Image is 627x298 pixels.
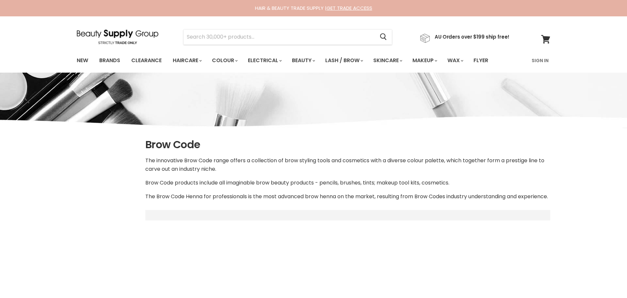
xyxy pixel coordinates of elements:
[168,54,206,67] a: Haircare
[287,54,319,67] a: Beauty
[126,54,167,67] a: Clearance
[69,51,558,70] nav: Main
[408,54,441,67] a: Makeup
[72,54,93,67] a: New
[145,156,550,173] p: The innovative Brow Code range offers a collection of brow styling tools and cosmetics with a div...
[528,54,553,67] a: Sign In
[183,29,392,45] form: Product
[320,54,367,67] a: Lash / Brow
[368,54,406,67] a: Skincare
[145,179,449,186] span: Brow Code products include all imaginable brow beauty products - pencils, brushes, tints; makeup ...
[145,193,548,200] span: The Brow Code Henna for professionals is the most advanced brow henna on the market, resulting fr...
[184,29,375,44] input: Search
[442,54,467,67] a: Wax
[69,5,558,11] div: HAIR & BEAUTY TRADE SUPPLY |
[327,5,372,11] a: GET TRADE ACCESS
[94,54,125,67] a: Brands
[145,138,550,151] h1: Brow Code
[243,54,286,67] a: Electrical
[375,29,392,44] button: Search
[207,54,242,67] a: Colour
[469,54,493,67] a: Flyer
[72,51,510,70] ul: Main menu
